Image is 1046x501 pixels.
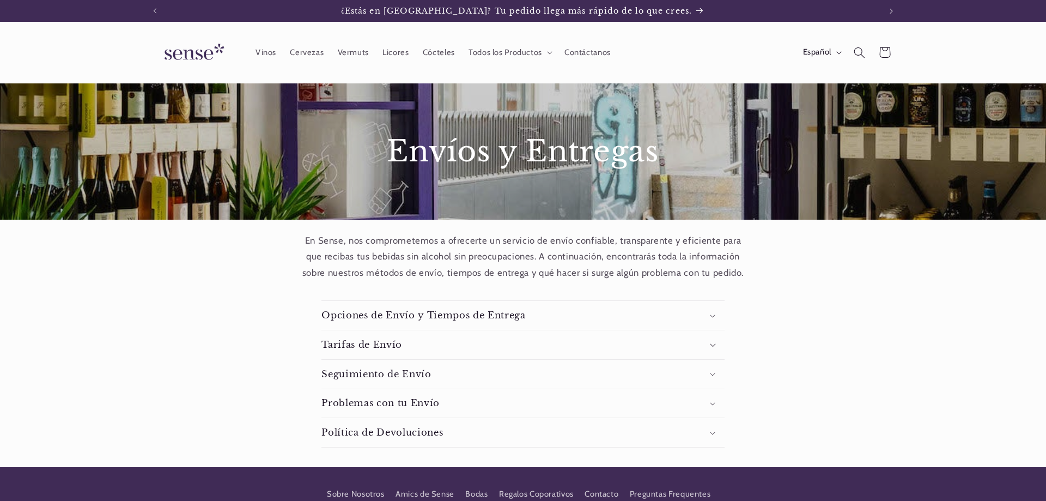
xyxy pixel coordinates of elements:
a: Sense [147,33,238,73]
a: Vermuts [331,40,376,64]
button: Español [796,41,847,63]
span: Contáctanos [564,47,611,58]
span: Español [803,46,831,58]
summary: Búsqueda [847,40,872,65]
summary: Tarifas de Envío [321,330,724,359]
h1: Envíos y Entregas [194,132,852,171]
a: Cervezas [283,40,331,64]
h3: Tarifas de Envío [321,339,402,351]
span: Cócteles [423,47,455,58]
span: Vinos [256,47,276,58]
span: Vermuts [338,47,369,58]
span: Cervezas [290,47,324,58]
a: Contáctanos [557,40,617,64]
h3: Política de Devoluciones [321,427,443,438]
summary: Política de Devoluciones [321,418,724,447]
a: Cócteles [416,40,461,64]
h3: Seguimiento de Envío [321,369,431,380]
p: En Sense, nos comprometemos a ofrecerte un servicio de envío confiable, transparente y eficiente ... [300,233,746,281]
summary: Seguimiento de Envío [321,360,724,389]
img: Sense [151,37,233,68]
a: Vinos [248,40,283,64]
summary: Opciones de Envío y Tiempos de Entrega [321,301,724,330]
summary: Problemas con tu Envío [321,389,724,418]
h3: Opciones de Envío y Tiempos de Entrega [321,310,525,321]
summary: Todos los Productos [461,40,557,64]
span: Licores [382,47,409,58]
span: Todos los Productos [469,47,542,58]
span: ¿Estás en [GEOGRAPHIC_DATA]? Tu pedido llega más rápido de lo que crees. [341,6,692,16]
h3: Problemas con tu Envío [321,397,440,409]
a: Licores [376,40,416,64]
